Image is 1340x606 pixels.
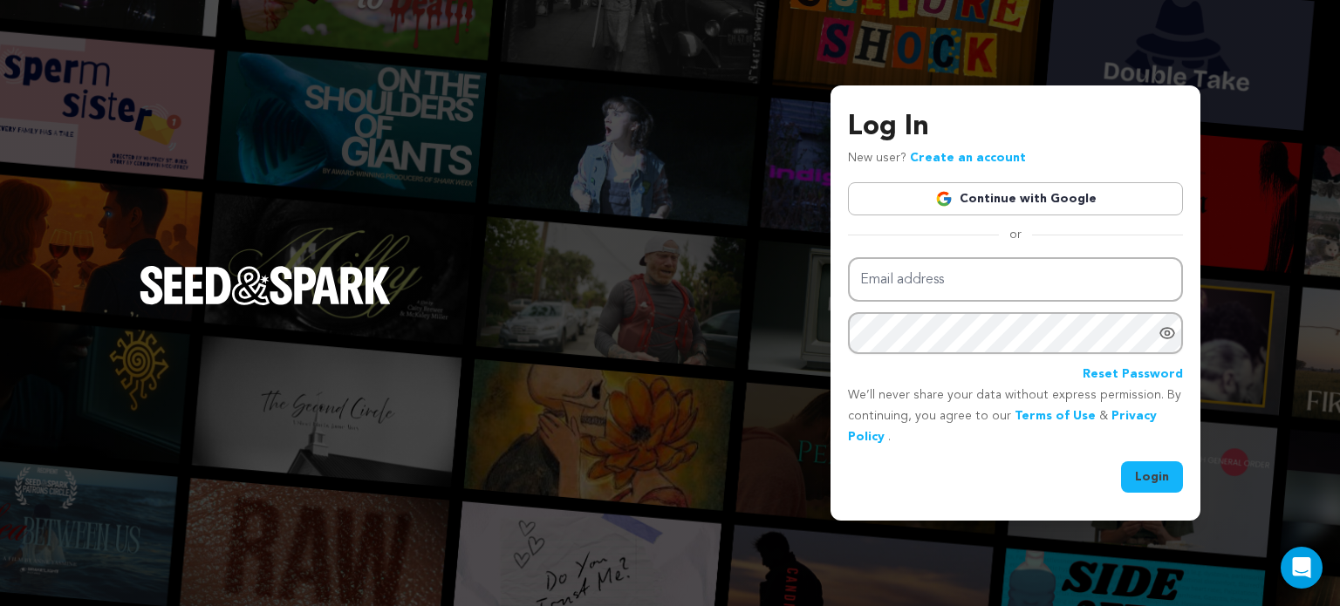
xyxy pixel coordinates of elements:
span: or [999,226,1032,243]
img: Google logo [935,190,953,208]
a: Create an account [910,152,1026,164]
button: Login [1121,461,1183,493]
a: Continue with Google [848,182,1183,215]
img: Seed&Spark Logo [140,266,391,304]
a: Seed&Spark Homepage [140,266,391,339]
p: New user? [848,148,1026,169]
a: Reset Password [1083,364,1183,385]
input: Email address [848,257,1183,302]
a: Terms of Use [1015,410,1096,422]
a: Privacy Policy [848,410,1157,443]
div: Open Intercom Messenger [1281,547,1323,589]
h3: Log In [848,106,1183,148]
a: Show password as plain text. Warning: this will display your password on the screen. [1159,324,1176,342]
p: We’ll never share your data without express permission. By continuing, you agree to our & . [848,385,1183,447]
